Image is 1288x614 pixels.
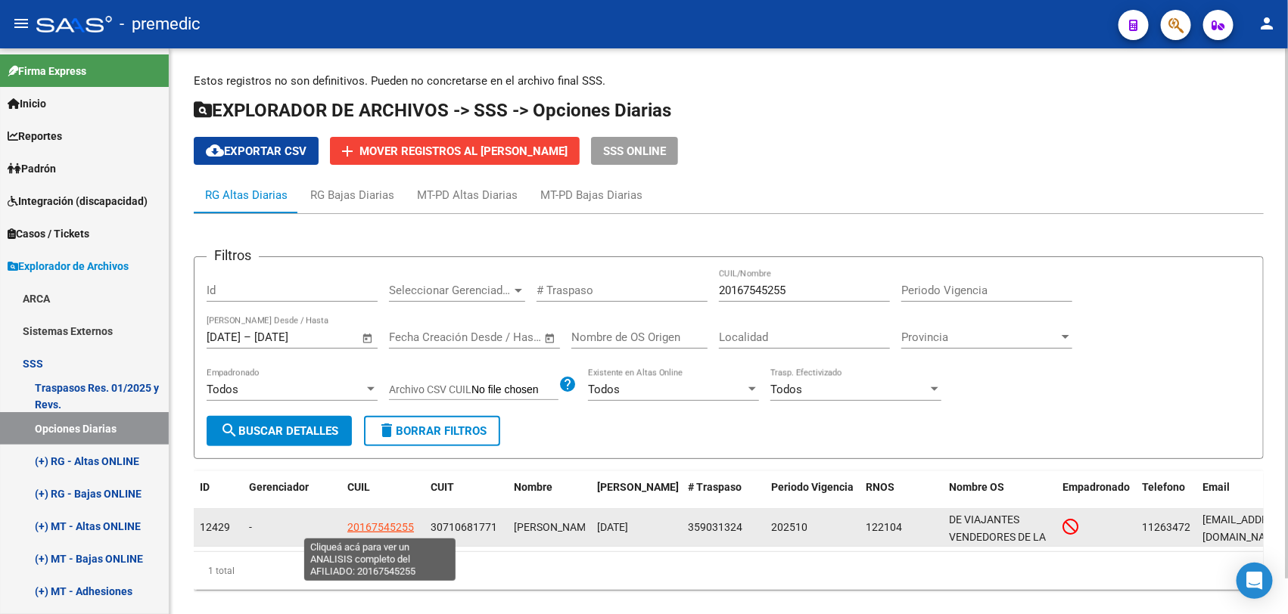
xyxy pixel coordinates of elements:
span: Borrar Filtros [378,424,487,438]
datatable-header-cell: Telefono [1136,471,1196,521]
span: DE VIAJANTES VENDEDORES DE LA [GEOGRAPHIC_DATA]. (ANDAR) [949,513,1054,577]
mat-icon: menu [12,14,30,33]
datatable-header-cell: ID [194,471,243,521]
mat-icon: help [558,375,577,393]
datatable-header-cell: CUIT [425,471,508,521]
span: [PERSON_NAME] [597,481,679,493]
datatable-header-cell: RNOS [860,471,943,521]
mat-icon: add [338,142,356,160]
mat-icon: cloud_download [206,141,224,160]
p: Estos registros no son definitivos. Pueden no concretarse en el archivo final SSS. [194,73,1264,89]
mat-icon: person [1258,14,1276,33]
span: # Traspaso [688,481,742,493]
datatable-header-cell: Periodo Vigencia [765,471,860,521]
datatable-header-cell: Email [1196,471,1280,521]
div: MT-PD Altas Diarias [417,187,518,203]
datatable-header-cell: Fecha Traspaso [591,471,682,521]
button: Mover registros al [PERSON_NAME] [330,137,580,165]
datatable-header-cell: Nombre OS [943,471,1056,521]
button: Borrar Filtros [364,416,500,446]
span: Reportes [8,128,62,144]
span: Telefono [1142,481,1185,493]
span: Archivo CSV CUIL [389,383,471,395]
span: Buscar Detalles [220,424,338,438]
span: – [244,330,251,344]
span: 202510 [771,521,807,533]
input: Fecha inicio [207,330,241,344]
span: CUIT [431,481,454,493]
span: 20167545255 [347,521,414,533]
button: Exportar CSV [194,137,319,165]
button: Open calendar [359,330,377,347]
datatable-header-cell: Nombre [508,471,591,521]
span: Nombre OS [949,481,1004,493]
span: [PERSON_NAME] [514,521,595,533]
span: 12429 [200,521,230,533]
div: 1 total [194,552,1264,590]
span: RNOS [866,481,894,493]
mat-icon: delete [378,421,396,439]
div: RG Bajas Diarias [310,187,394,203]
span: Exportar CSV [206,144,306,158]
div: [DATE] [597,519,676,536]
span: Explorador de Archivos [8,258,129,274]
div: Open Intercom Messenger [1237,563,1273,599]
div: RG Altas Diarias [205,187,288,203]
span: Gerenciador [249,481,309,493]
span: Todos [207,383,238,396]
span: Padrón [8,160,56,177]
datatable-header-cell: # Traspaso [682,471,765,521]
span: 359031324 [688,521,742,533]
span: Casos / Tickets [8,225,89,242]
datatable-header-cell: CUIL [341,471,425,521]
span: Empadronado [1062,481,1130,493]
span: Integración (discapacidad) [8,193,148,209]
span: Nombre [514,481,552,493]
span: Email [1202,481,1230,493]
span: 1126347243 [1142,521,1202,533]
datatable-header-cell: Empadronado [1056,471,1136,521]
span: CUIL [347,481,370,493]
input: Fecha fin [254,330,328,344]
span: - [249,521,252,533]
span: ID [200,481,210,493]
input: Fecha fin [464,330,537,344]
input: Archivo CSV CUIL [471,383,558,397]
input: Fecha inicio [389,330,450,344]
span: Inicio [8,95,46,112]
mat-icon: search [220,421,238,439]
span: Periodo Vigencia [771,481,854,493]
div: 30710681771 [431,519,497,536]
span: Seleccionar Gerenciador [389,284,512,297]
span: - premedic [120,8,201,41]
button: Open calendar [542,330,559,347]
span: Mover registros al [PERSON_NAME] [359,144,568,158]
span: Todos [770,383,802,396]
span: EXPLORADOR DE ARCHIVOS -> SSS -> Opciones Diarias [194,100,671,121]
div: MT-PD Bajas Diarias [540,187,642,203]
button: SSS ONLINE [591,137,678,165]
h3: Filtros [207,245,259,266]
button: Buscar Detalles [207,416,352,446]
span: Firma Express [8,63,86,79]
span: 122104 [866,521,902,533]
span: Todos [588,383,620,396]
span: Provincia [901,330,1059,344]
span: SSS ONLINE [603,144,666,158]
datatable-header-cell: Gerenciador [243,471,341,521]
